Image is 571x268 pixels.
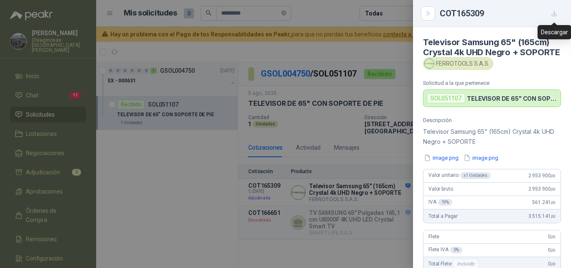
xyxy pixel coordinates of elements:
span: 0 [548,261,556,267]
span: Valor unitario [428,172,491,179]
span: 2.953.900 [528,186,556,192]
h4: Televisor Samsung 65" (165cm) Crystal 4k UHD Negro + SOPORTE [423,37,561,57]
img: Company Logo [425,59,434,68]
span: ,00 [551,200,556,205]
span: ,00 [551,187,556,191]
span: 0 [548,247,556,253]
span: ,00 [551,235,556,239]
div: 0 % [450,247,462,253]
span: ,00 [551,174,556,178]
span: Valor bruto [428,186,453,192]
div: 19 % [438,199,453,206]
button: image.png [463,153,499,162]
span: Flete IVA [428,247,462,253]
span: 561.241 [532,199,556,205]
span: 3.515.141 [528,213,556,219]
span: Total a Pagar [428,213,458,219]
button: image.png [423,153,459,162]
span: Flete [428,234,439,240]
span: ,00 [551,248,556,253]
p: Descripción [423,117,561,123]
span: ,00 [551,262,556,266]
p: Televisor Samsung 65" (165cm) Crystal 4k UHD Negro + SOPORTE [423,127,561,147]
div: SOL051107 [427,93,465,103]
span: 2.953.900 [528,173,556,179]
div: x 1 Unidades [460,172,491,179]
div: COT165309 [440,7,561,20]
span: ,00 [551,214,556,219]
span: 0 [548,234,556,240]
div: FERROTOOLS S.A.S. [423,57,493,70]
button: Close [423,8,433,18]
span: IVA [428,199,452,206]
p: TELEVISOR DE 65" CON SOPORTE DE PIE [467,95,557,102]
p: Solicitud a la que pertenece [423,80,561,86]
